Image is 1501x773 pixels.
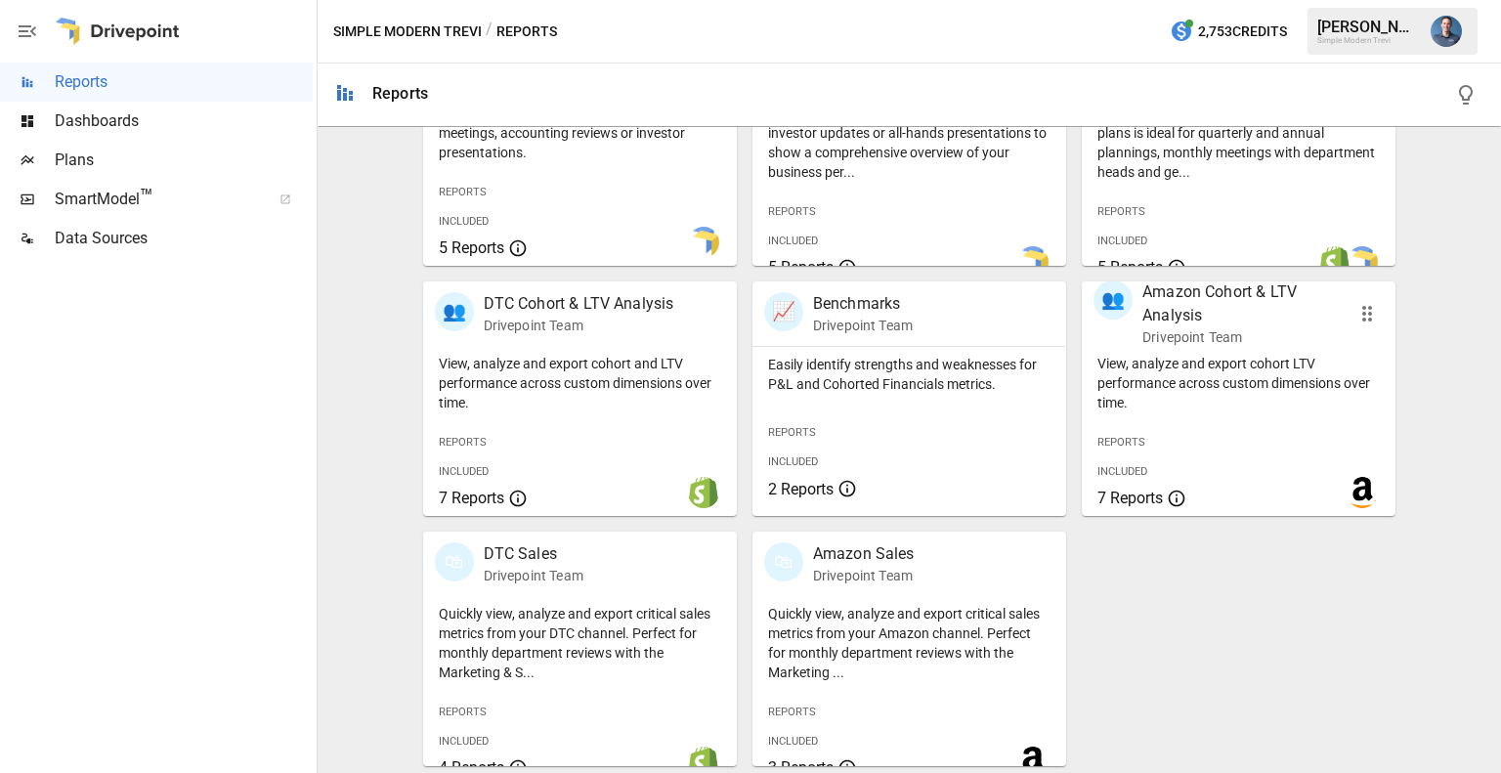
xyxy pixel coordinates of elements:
[764,542,803,581] div: 🛍
[813,542,915,566] p: Amazon Sales
[768,706,818,748] span: Reports Included
[1419,4,1474,59] button: Mike Beckham
[55,188,258,211] span: SmartModel
[1017,246,1049,278] img: smart model
[813,292,913,316] p: Benchmarks
[55,227,313,250] span: Data Sources
[372,84,428,103] div: Reports
[55,70,313,94] span: Reports
[439,436,489,478] span: Reports Included
[1142,327,1336,347] p: Drivepoint Team
[768,480,834,498] span: 2 Reports
[1431,16,1462,47] img: Mike Beckham
[688,227,719,258] img: smart model
[439,489,504,507] span: 7 Reports
[1317,36,1419,45] div: Simple Modern Trevi
[439,354,721,412] p: View, analyze and export cohort and LTV performance across custom dimensions over time.
[1097,354,1380,412] p: View, analyze and export cohort LTV performance across custom dimensions over time.
[439,186,489,228] span: Reports Included
[333,20,482,44] button: Simple Modern Trevi
[484,316,674,335] p: Drivepoint Team
[439,104,721,162] p: Export the core financial statements for board meetings, accounting reviews or investor presentat...
[1319,246,1351,278] img: shopify
[1097,205,1147,247] span: Reports Included
[768,355,1051,394] p: Easily identify strengths and weaknesses for P&L and Cohorted Financials metrics.
[768,426,818,468] span: Reports Included
[435,542,474,581] div: 🛍
[1347,477,1378,508] img: amazon
[768,604,1051,682] p: Quickly view, analyze and export critical sales metrics from your Amazon channel. Perfect for mon...
[764,292,803,331] div: 📈
[688,477,719,508] img: shopify
[1097,104,1380,182] p: Showing your firm's performance compared to plans is ideal for quarterly and annual plannings, mo...
[484,566,583,585] p: Drivepoint Team
[813,316,913,335] p: Drivepoint Team
[484,542,583,566] p: DTC Sales
[1142,280,1336,327] p: Amazon Cohort & LTV Analysis
[1094,280,1133,320] div: 👥
[439,604,721,682] p: Quickly view, analyze and export critical sales metrics from your DTC channel. Perfect for monthl...
[1347,246,1378,278] img: smart model
[1097,258,1163,277] span: 5 Reports
[768,104,1051,182] p: Start here when preparing a board meeting, investor updates or all-hands presentations to show a ...
[1097,436,1147,478] span: Reports Included
[1317,18,1419,36] div: [PERSON_NAME]
[439,706,489,748] span: Reports Included
[439,238,504,257] span: 5 Reports
[1097,489,1163,507] span: 7 Reports
[1162,14,1295,50] button: 2,753Credits
[486,20,493,44] div: /
[55,149,313,172] span: Plans
[1198,20,1287,44] span: 2,753 Credits
[768,205,818,247] span: Reports Included
[435,292,474,331] div: 👥
[813,566,915,585] p: Drivepoint Team
[768,258,834,277] span: 5 Reports
[55,109,313,133] span: Dashboards
[140,185,153,209] span: ™
[484,292,674,316] p: DTC Cohort & LTV Analysis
